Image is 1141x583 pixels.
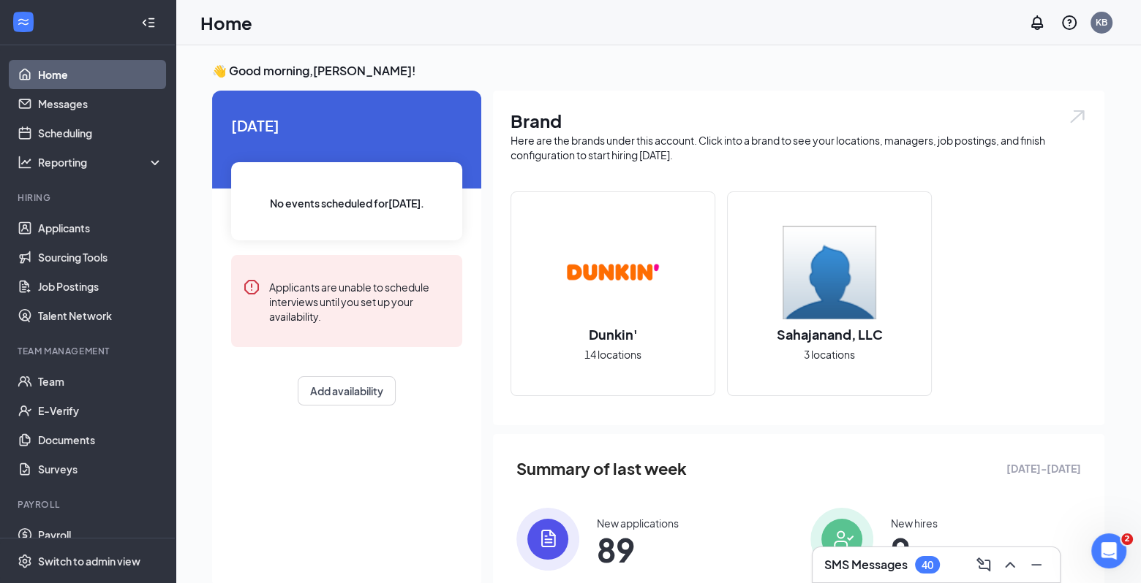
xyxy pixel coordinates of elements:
span: No events scheduled for [DATE] . [270,195,424,211]
button: ChevronUp [998,553,1022,576]
svg: Analysis [18,155,32,169]
img: Dunkin' [566,226,660,319]
svg: QuestionInfo [1061,14,1078,31]
span: 9 [891,536,938,563]
span: 14 locations [584,346,641,362]
button: Minimize [1025,553,1048,576]
h1: Home [200,10,252,35]
div: Hiring [18,191,160,204]
span: Summary of last week [516,456,687,481]
a: Job Postings [38,272,163,301]
button: Add availability [298,376,396,405]
a: Surveys [38,454,163,484]
h2: Dunkin' [574,325,652,343]
span: 2 [1121,533,1133,545]
svg: Notifications [1028,14,1046,31]
div: Team Management [18,345,160,357]
iframe: Intercom live chat [1091,533,1126,568]
span: 89 [597,536,679,563]
img: open.6027fd2a22e1237b5b06.svg [1068,108,1087,125]
div: Switch to admin view [38,554,140,568]
h3: 👋 Good morning, [PERSON_NAME] ! [212,63,1104,79]
img: Sahajanand, LLC [783,226,876,319]
div: 40 [922,559,933,571]
div: New hires [891,516,938,530]
a: Sourcing Tools [38,243,163,272]
svg: WorkstreamLogo [16,15,31,29]
a: Talent Network [38,301,163,330]
span: [DATE] [231,114,462,137]
div: Payroll [18,498,160,511]
h1: Brand [511,108,1087,133]
a: Messages [38,89,163,118]
div: Here are the brands under this account. Click into a brand to see your locations, managers, job p... [511,133,1087,162]
a: Documents [38,425,163,454]
div: KB [1096,16,1107,28]
svg: Collapse [141,15,156,30]
svg: ChevronUp [1001,556,1019,574]
a: Applicants [38,213,163,243]
h2: Sahajanand, LLC [762,325,897,343]
svg: ComposeMessage [975,556,993,574]
svg: Settings [18,554,32,568]
div: Applicants are unable to schedule interviews until you set up your availability. [269,278,451,324]
a: Home [38,60,163,89]
div: Reporting [38,155,164,169]
div: New applications [597,516,679,530]
button: ComposeMessage [972,553,995,576]
h3: SMS Messages [824,557,908,573]
img: icon [516,508,579,571]
span: 3 locations [804,346,855,362]
a: Team [38,367,163,396]
a: Payroll [38,520,163,549]
span: [DATE] - [DATE] [1006,460,1081,476]
svg: Error [243,278,260,296]
a: Scheduling [38,118,163,148]
a: E-Verify [38,396,163,425]
img: icon [810,508,873,571]
svg: Minimize [1028,556,1045,574]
